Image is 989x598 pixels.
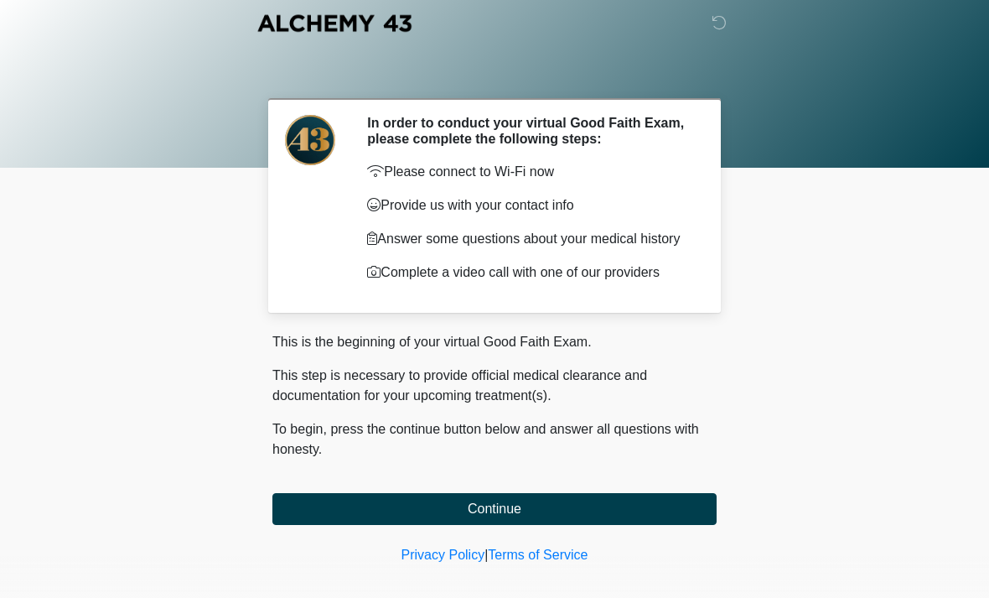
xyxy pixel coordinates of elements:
[272,493,717,525] button: Continue
[367,115,691,147] h2: In order to conduct your virtual Good Faith Exam, please complete the following steps:
[272,419,717,460] p: To begin, press the continue button below and answer all questions with honesty.
[367,162,691,182] p: Please connect to Wi-Fi now
[272,332,717,352] p: This is the beginning of your virtual Good Faith Exam.
[256,13,413,34] img: Alchemy 43 Logo
[367,195,691,216] p: Provide us with your contact info
[367,263,691,283] p: Complete a video call with one of our providers
[272,366,717,406] p: This step is necessary to provide official medical clearance and documentation for your upcoming ...
[285,115,335,165] img: Agent Avatar
[488,548,588,562] a: Terms of Service
[260,60,729,91] h1: ‎ ‎ ‎ ‎
[401,548,485,562] a: Privacy Policy
[367,229,691,249] p: Answer some questions about your medical history
[484,548,488,562] a: |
